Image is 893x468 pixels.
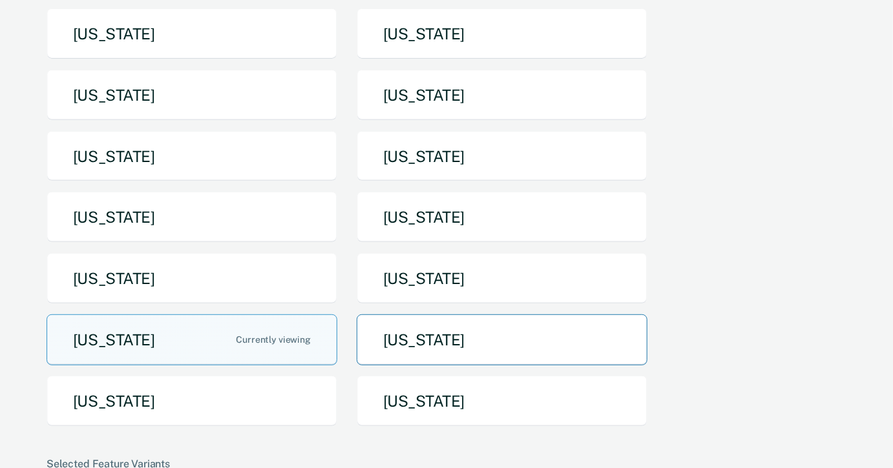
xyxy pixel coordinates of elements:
button: [US_STATE] [47,376,337,427]
button: [US_STATE] [47,192,337,243]
button: [US_STATE] [47,131,337,182]
button: [US_STATE] [357,131,647,182]
button: [US_STATE] [357,314,647,365]
button: [US_STATE] [357,376,647,427]
button: [US_STATE] [357,253,647,304]
button: [US_STATE] [47,314,337,365]
button: [US_STATE] [47,70,337,121]
button: [US_STATE] [357,192,647,243]
button: [US_STATE] [47,8,337,59]
button: [US_STATE] [357,70,647,121]
button: [US_STATE] [357,8,647,59]
button: [US_STATE] [47,253,337,304]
